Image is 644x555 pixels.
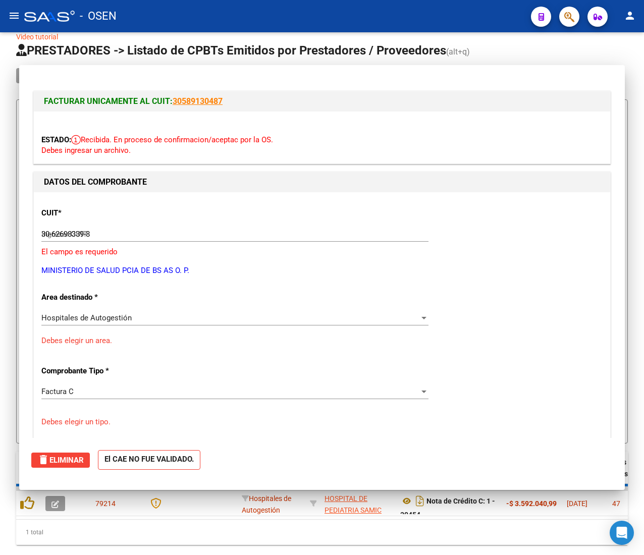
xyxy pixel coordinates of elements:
[71,135,273,144] span: Recibida. En proceso de confirmacion/aceptac por la OS.
[16,43,446,58] span: PRESTADORES -> Listado de CPBTs Emitidos por Prestadores / Proveedores
[446,47,470,57] span: (alt+q)
[41,292,210,303] p: Area destinado *
[612,499,620,508] span: 47
[624,10,636,22] mat-icon: person
[41,335,603,347] p: Debes elegir un area.
[610,521,634,545] div: Open Intercom Messenger
[325,494,382,537] span: HOSPITAL DE PEDIATRIA SAMIC "PROFESOR [PERSON_NAME]"
[41,145,603,156] p: Debes ingresar un archivo.
[80,5,117,27] span: - OSEN
[8,10,20,22] mat-icon: menu
[41,246,603,258] p: El campo es requerido
[16,33,58,41] a: Video tutorial
[413,493,426,509] i: Descargar documento
[37,454,49,466] mat-icon: delete
[31,453,90,468] button: Eliminar
[567,499,587,508] span: [DATE]
[44,177,147,187] strong: DATOS DEL COMPROBANTE
[44,96,173,106] span: FACTURAR UNICAMENTE AL CUIT:
[325,493,392,514] div: 30615915544
[41,135,71,144] span: ESTADO:
[400,497,495,519] strong: Nota de Crédito C: 1 - 30454
[16,520,628,545] div: 1 total
[242,494,291,514] span: Hospitales de Autogestión
[41,416,603,428] p: Debes elegir un tipo.
[37,456,84,465] span: Eliminar
[41,265,603,276] p: MINISTERIO DE SALUD PCIA DE BS AS O. P.
[98,450,200,470] strong: El CAE NO FUE VALIDADO.
[41,365,210,377] p: Comprobante Tipo *
[506,499,557,508] strong: -$ 3.592.040,99
[41,313,132,322] span: Hospitales de Autogestión
[41,207,210,219] p: CUIT
[41,387,74,396] span: Factura C
[95,499,116,508] span: 79214
[173,96,223,106] a: 30589130487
